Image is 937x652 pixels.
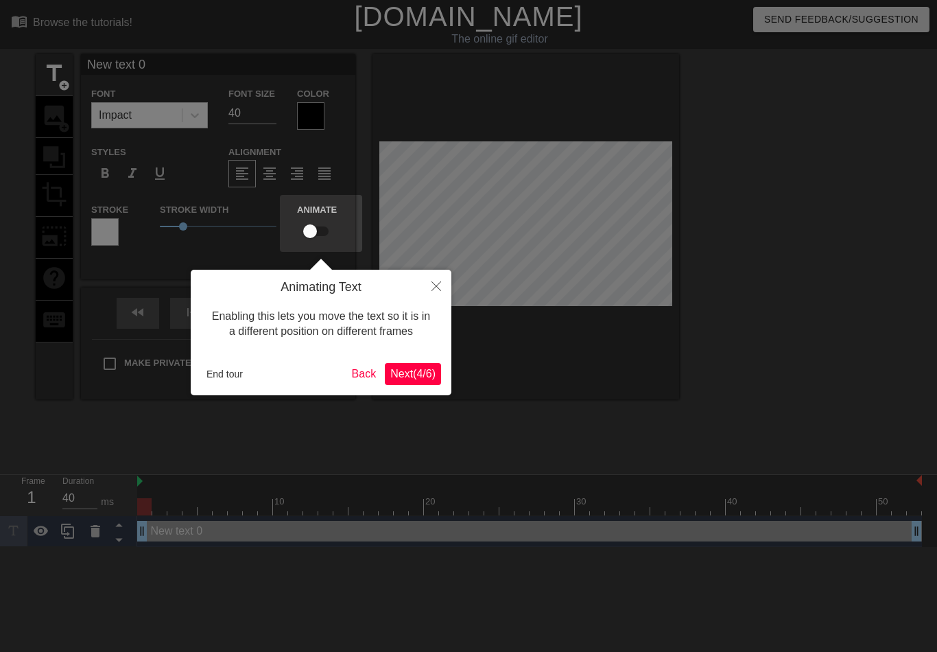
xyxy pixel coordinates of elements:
span: Next ( 4 / 6 ) [390,368,436,380]
button: Back [346,363,382,385]
button: End tour [201,364,248,384]
div: Enabling this lets you move the text so it is in a different position on different frames [201,295,441,353]
h4: Animating Text [201,280,441,295]
button: Close [421,270,451,301]
button: Next [385,363,441,385]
